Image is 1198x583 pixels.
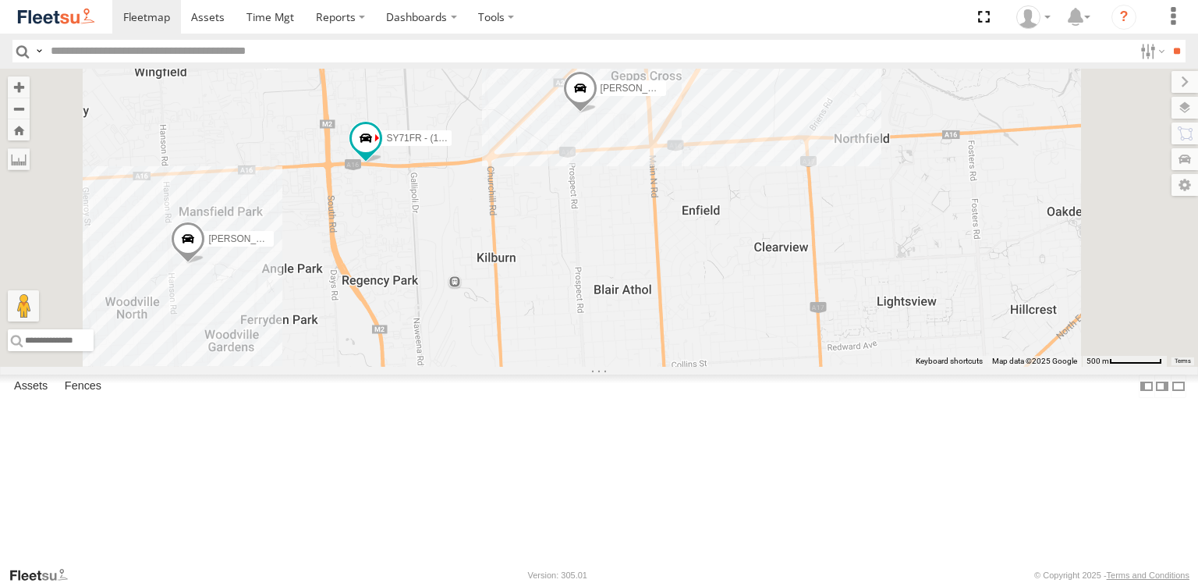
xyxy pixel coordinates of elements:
[9,567,80,583] a: Visit our Website
[8,98,30,119] button: Zoom out
[208,234,285,245] span: [PERSON_NAME]
[1139,375,1154,397] label: Dock Summary Table to the Left
[33,40,45,62] label: Search Query
[1171,375,1186,397] label: Hide Summary Table
[1011,5,1056,29] div: SA Health VDC
[1082,356,1167,367] button: Map scale: 500 m per 64 pixels
[8,148,30,170] label: Measure
[1034,571,1189,580] div: © Copyright 2025 -
[1171,174,1198,196] label: Map Settings
[8,76,30,98] button: Zoom in
[386,133,516,144] span: SY71FR - (16P TRAILER) PM1
[8,290,39,322] button: Drag Pegman onto the map to open Street View
[8,119,30,140] button: Zoom Home
[16,6,97,27] img: fleetsu-logo-horizontal.svg
[992,357,1077,365] span: Map data ©2025 Google
[528,571,587,580] div: Version: 305.01
[1111,5,1136,30] i: ?
[916,356,983,367] button: Keyboard shortcuts
[57,375,109,397] label: Fences
[1086,357,1109,365] span: 500 m
[1107,571,1189,580] a: Terms and Conditions
[1134,40,1168,62] label: Search Filter Options
[1154,375,1170,397] label: Dock Summary Table to the Right
[6,375,55,397] label: Assets
[601,83,678,94] span: [PERSON_NAME]
[1175,358,1191,364] a: Terms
